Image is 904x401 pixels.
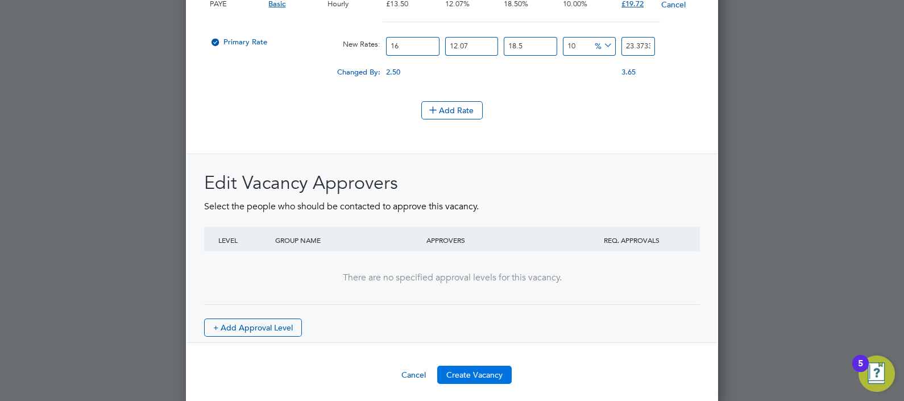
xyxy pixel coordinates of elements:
[621,67,636,77] span: 3.65
[272,227,424,253] div: GROUP NAME
[207,61,383,83] div: Changed By:
[204,171,700,195] h2: Edit Vacancy Approvers
[392,366,435,384] button: Cancel
[437,366,512,384] button: Create Vacancy
[204,201,479,212] span: Select the people who should be contacted to approve this vacancy.
[386,67,400,77] span: 2.50
[215,227,272,253] div: LEVEL
[575,227,689,253] div: REQ. APPROVALS
[858,363,863,378] div: 5
[204,319,302,337] button: + Add Approval Level
[215,272,689,284] div: There are no specified approval levels for this vacancy.
[325,34,383,55] div: New Rates:
[424,227,575,253] div: APPROVERS
[591,39,614,51] span: %
[421,101,483,119] button: Add Rate
[859,355,895,392] button: Open Resource Center, 5 new notifications
[210,37,267,47] span: Primary Rate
